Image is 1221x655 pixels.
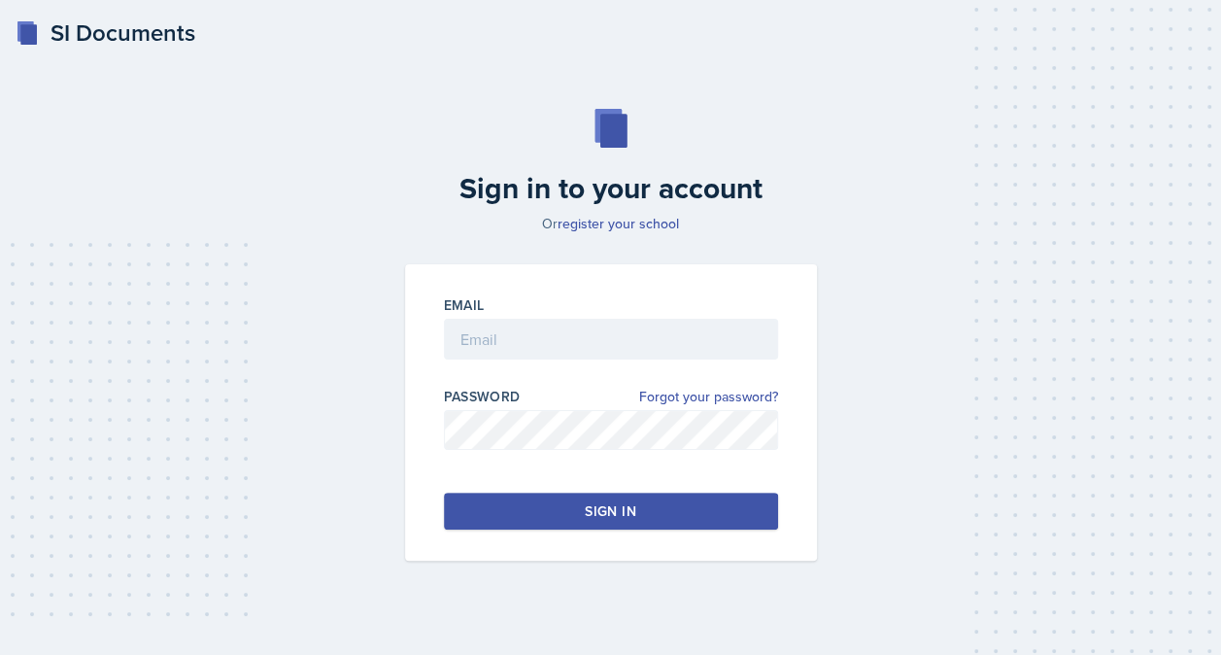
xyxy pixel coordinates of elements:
a: Forgot your password? [639,387,778,407]
label: Email [444,295,485,315]
div: Sign in [585,501,635,521]
a: SI Documents [16,16,195,51]
p: Or [393,214,829,233]
button: Sign in [444,493,778,530]
h2: Sign in to your account [393,171,829,206]
input: Email [444,319,778,360]
a: register your school [558,214,679,233]
label: Password [444,387,521,406]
